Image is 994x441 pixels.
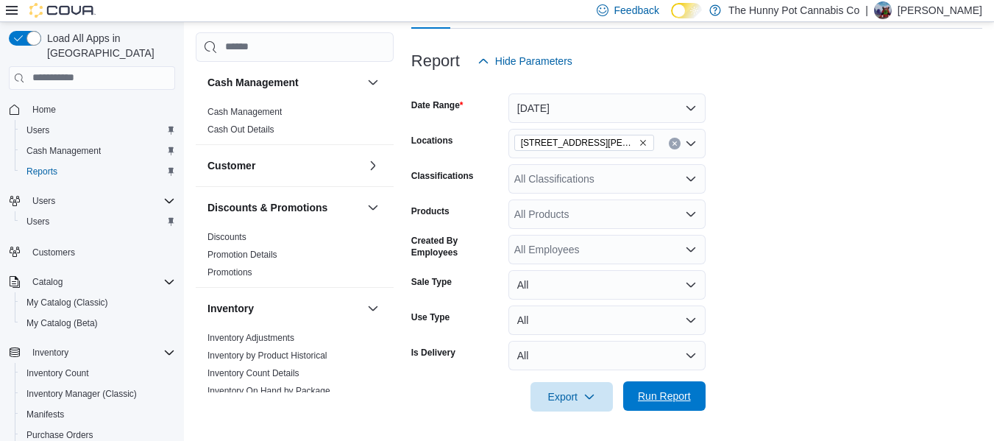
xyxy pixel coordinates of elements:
[207,200,361,215] button: Discounts & Promotions
[21,314,104,332] a: My Catalog (Beta)
[21,406,175,423] span: Manifests
[21,142,175,160] span: Cash Management
[508,306,706,335] button: All
[21,121,55,139] a: Users
[21,213,175,230] span: Users
[669,138,681,149] button: Clear input
[207,124,274,135] a: Cash Out Details
[207,350,327,361] a: Inventory by Product Historical
[21,142,107,160] a: Cash Management
[508,94,706,123] button: [DATE]
[207,250,277,260] a: Promotion Details
[411,276,452,288] label: Sale Type
[15,384,181,404] button: Inventory Manager (Classic)
[207,75,361,90] button: Cash Management
[32,104,56,116] span: Home
[26,216,49,227] span: Users
[26,145,101,157] span: Cash Management
[207,368,299,378] a: Inventory Count Details
[15,404,181,425] button: Manifests
[411,170,474,182] label: Classifications
[207,200,327,215] h3: Discounts & Promotions
[196,228,394,287] div: Discounts & Promotions
[196,103,394,144] div: Cash Management
[26,297,108,308] span: My Catalog (Classic)
[26,344,74,361] button: Inventory
[21,385,143,403] a: Inventory Manager (Classic)
[364,74,382,91] button: Cash Management
[26,273,68,291] button: Catalog
[207,106,282,118] span: Cash Management
[26,100,175,119] span: Home
[3,191,181,211] button: Users
[514,135,654,151] span: 101 James Snow Pkwy
[32,347,68,359] span: Inventory
[26,242,175,261] span: Customers
[26,101,62,119] a: Home
[639,138,647,147] button: Remove 101 James Snow Pkwy from selection in this group
[411,235,503,258] label: Created By Employees
[15,141,181,161] button: Cash Management
[207,231,246,243] span: Discounts
[26,192,175,210] span: Users
[21,406,70,423] a: Manifests
[29,3,96,18] img: Cova
[207,385,330,397] span: Inventory On Hand by Package
[638,389,691,403] span: Run Report
[32,247,75,258] span: Customers
[26,367,89,379] span: Inventory Count
[521,135,636,150] span: [STREET_ADDRESS][PERSON_NAME]
[207,332,294,344] span: Inventory Adjustments
[623,381,706,411] button: Run Report
[26,166,57,177] span: Reports
[41,31,175,60] span: Load All Apps in [GEOGRAPHIC_DATA]
[21,121,175,139] span: Users
[15,313,181,334] button: My Catalog (Beta)
[3,342,181,363] button: Inventory
[207,267,252,278] a: Promotions
[15,211,181,232] button: Users
[21,163,63,180] a: Reports
[614,3,659,18] span: Feedback
[411,52,460,70] h3: Report
[411,347,455,359] label: Is Delivery
[21,294,114,311] a: My Catalog (Classic)
[671,3,702,18] input: Dark Mode
[15,120,181,141] button: Users
[411,205,450,217] label: Products
[26,124,49,136] span: Users
[411,311,450,323] label: Use Type
[26,192,61,210] button: Users
[26,273,175,291] span: Catalog
[15,363,181,384] button: Inventory Count
[685,244,697,255] button: Open list of options
[508,270,706,300] button: All
[411,135,453,147] label: Locations
[21,213,55,230] a: Users
[21,294,175,311] span: My Catalog (Classic)
[26,429,93,441] span: Purchase Orders
[530,382,613,412] button: Export
[207,107,282,117] a: Cash Management
[207,301,254,316] h3: Inventory
[26,388,137,400] span: Inventory Manager (Classic)
[495,54,572,68] span: Hide Parameters
[898,1,982,19] p: [PERSON_NAME]
[15,161,181,182] button: Reports
[21,385,175,403] span: Inventory Manager (Classic)
[3,272,181,292] button: Catalog
[26,344,175,361] span: Inventory
[685,138,697,149] button: Open list of options
[539,382,604,412] span: Export
[728,1,859,19] p: The Hunny Pot Cannabis Co
[472,46,578,76] button: Hide Parameters
[207,301,361,316] button: Inventory
[21,364,95,382] a: Inventory Count
[364,199,382,216] button: Discounts & Promotions
[21,364,175,382] span: Inventory Count
[207,158,255,173] h3: Customer
[26,409,64,420] span: Manifests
